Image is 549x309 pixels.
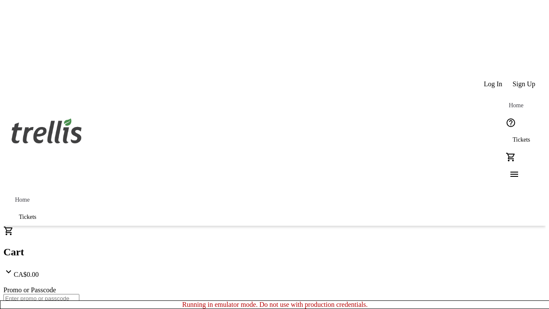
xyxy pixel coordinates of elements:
[513,136,530,143] span: Tickets
[484,80,502,88] span: Log In
[3,226,546,279] div: CartCA$0.00
[9,191,36,209] a: Home
[502,97,530,114] a: Home
[3,294,79,303] input: Enter promo or passcode
[507,76,540,93] button: Sign Up
[502,114,519,131] button: Help
[509,102,523,109] span: Home
[9,109,85,152] img: Orient E2E Organization l6vTKSmchH's Logo
[3,286,56,294] label: Promo or Passcode
[19,214,36,221] span: Tickets
[502,166,519,183] button: Menu
[479,76,507,93] button: Log In
[15,197,30,203] span: Home
[9,209,47,226] a: Tickets
[513,80,535,88] span: Sign Up
[3,246,546,258] h2: Cart
[502,131,540,148] a: Tickets
[502,148,519,166] button: Cart
[14,271,39,278] span: CA$0.00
